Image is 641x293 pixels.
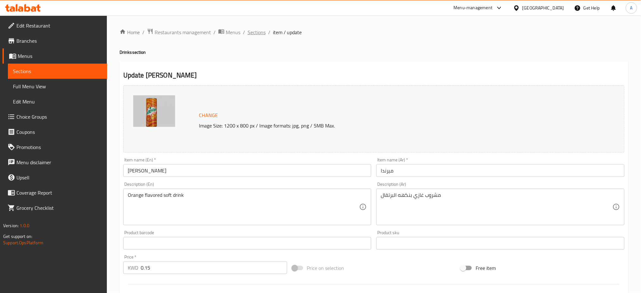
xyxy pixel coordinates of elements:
[8,94,107,109] a: Edit Menu
[3,109,107,124] a: Choice Groups
[454,4,493,12] div: Menu-management
[123,71,625,80] h2: Update [PERSON_NAME]
[16,174,102,181] span: Upsell
[381,192,613,222] textarea: مشروب غازي بنكهه البرتقال
[3,140,107,155] a: Promotions
[120,28,140,36] a: Home
[248,28,266,36] a: Sections
[141,261,287,274] input: Please enter price
[3,33,107,48] a: Branches
[268,28,270,36] li: /
[13,67,102,75] span: Sections
[123,237,372,250] input: Please enter product barcode
[3,200,107,215] a: Grocery Checklist
[3,124,107,140] a: Coupons
[8,64,107,79] a: Sections
[147,28,211,36] a: Restaurants management
[142,28,145,36] li: /
[123,164,372,177] input: Enter name En
[196,122,558,129] p: Image Size: 1200 x 800 px / Image formats: jpg, png / 5MB Max.
[522,4,564,11] div: [GEOGRAPHIC_DATA]
[120,28,628,36] nav: breadcrumb
[3,170,107,185] a: Upsell
[16,128,102,136] span: Coupons
[3,232,32,240] span: Get support on:
[630,4,633,11] span: A
[376,164,625,177] input: Enter name Ar
[16,37,102,45] span: Branches
[243,28,245,36] li: /
[218,28,240,36] a: Menus
[199,111,218,120] span: Change
[128,264,138,271] p: KWD
[18,52,102,60] span: Menus
[213,28,216,36] li: /
[155,28,211,36] span: Restaurants management
[16,22,102,29] span: Edit Restaurant
[16,189,102,196] span: Coverage Report
[16,113,102,121] span: Choice Groups
[3,48,107,64] a: Menus
[376,237,625,250] input: Please enter product sku
[128,192,360,222] textarea: Orange flavored soft drink
[3,155,107,170] a: Menu disclaimer
[16,204,102,212] span: Grocery Checklist
[13,83,102,90] span: Full Menu View
[133,95,175,127] img: mmw_638856714113358292
[16,159,102,166] span: Menu disclaimer
[196,109,220,122] button: Change
[307,264,344,272] span: Price on selection
[273,28,302,36] span: item / update
[3,18,107,33] a: Edit Restaurant
[13,98,102,105] span: Edit Menu
[120,49,628,55] h4: Drinks section
[3,185,107,200] a: Coverage Report
[476,264,496,272] span: Free item
[226,28,240,36] span: Menus
[3,239,43,247] a: Support.OpsPlatform
[8,79,107,94] a: Full Menu View
[20,221,29,230] span: 1.0.0
[3,221,19,230] span: Version:
[16,143,102,151] span: Promotions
